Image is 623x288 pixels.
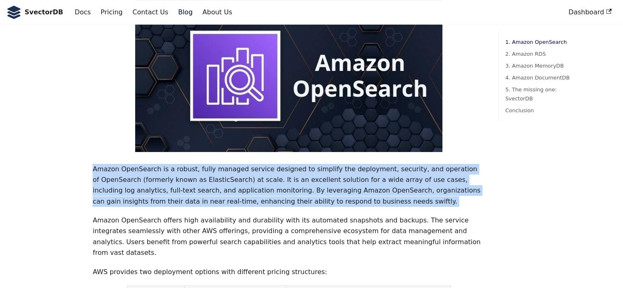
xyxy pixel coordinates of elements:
[197,5,237,19] a: About Us
[93,267,485,277] p: AWS provides two deployment options with different pricing structures:
[25,7,63,18] b: SvectorDB
[7,6,63,19] a: SvectorDB LogoSvectorDB
[564,5,616,19] a: Dashboard
[7,6,21,19] img: SvectorDB Logo
[93,164,485,207] p: Amazon OpenSearch is a robust, fully managed service designed to simplify the deployment, securit...
[127,5,173,19] a: Contact Us
[505,50,572,58] a: 2. Amazon RDS
[505,38,572,46] a: 1. Amazon OpenSearch
[505,85,572,102] a: 5. The missing one: SvectorDB
[70,5,95,19] a: Docs
[173,5,197,19] a: Blog
[505,73,572,82] a: 4. Amazon DocumentDB
[505,106,572,115] a: Conclusion
[93,215,485,259] p: Amazon OpenSearch offers high availability and durability with its automated snapshots and backup...
[96,5,128,19] a: Pricing
[505,61,572,70] a: 3. Amazon MemoryDB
